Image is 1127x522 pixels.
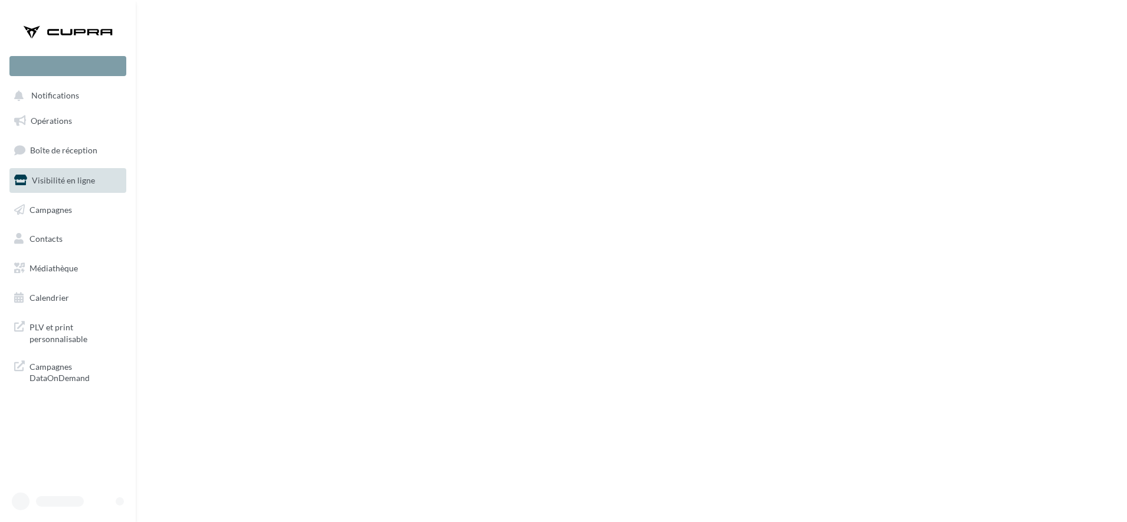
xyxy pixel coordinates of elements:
span: Contacts [30,234,63,244]
span: PLV et print personnalisable [30,319,122,344]
a: Boîte de réception [7,137,129,163]
span: Visibilité en ligne [32,175,95,185]
div: Nouvelle campagne [9,56,126,76]
span: Médiathèque [30,263,78,273]
span: Notifications [31,91,79,101]
a: Visibilité en ligne [7,168,129,193]
span: Opérations [31,116,72,126]
span: Campagnes DataOnDemand [30,359,122,384]
a: Contacts [7,226,129,251]
a: Campagnes DataOnDemand [7,354,129,389]
a: PLV et print personnalisable [7,314,129,349]
a: Opérations [7,109,129,133]
a: Campagnes [7,198,129,222]
a: Calendrier [7,285,129,310]
a: Médiathèque [7,256,129,281]
span: Calendrier [30,293,69,303]
span: Campagnes [30,204,72,214]
span: Boîte de réception [30,145,97,155]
